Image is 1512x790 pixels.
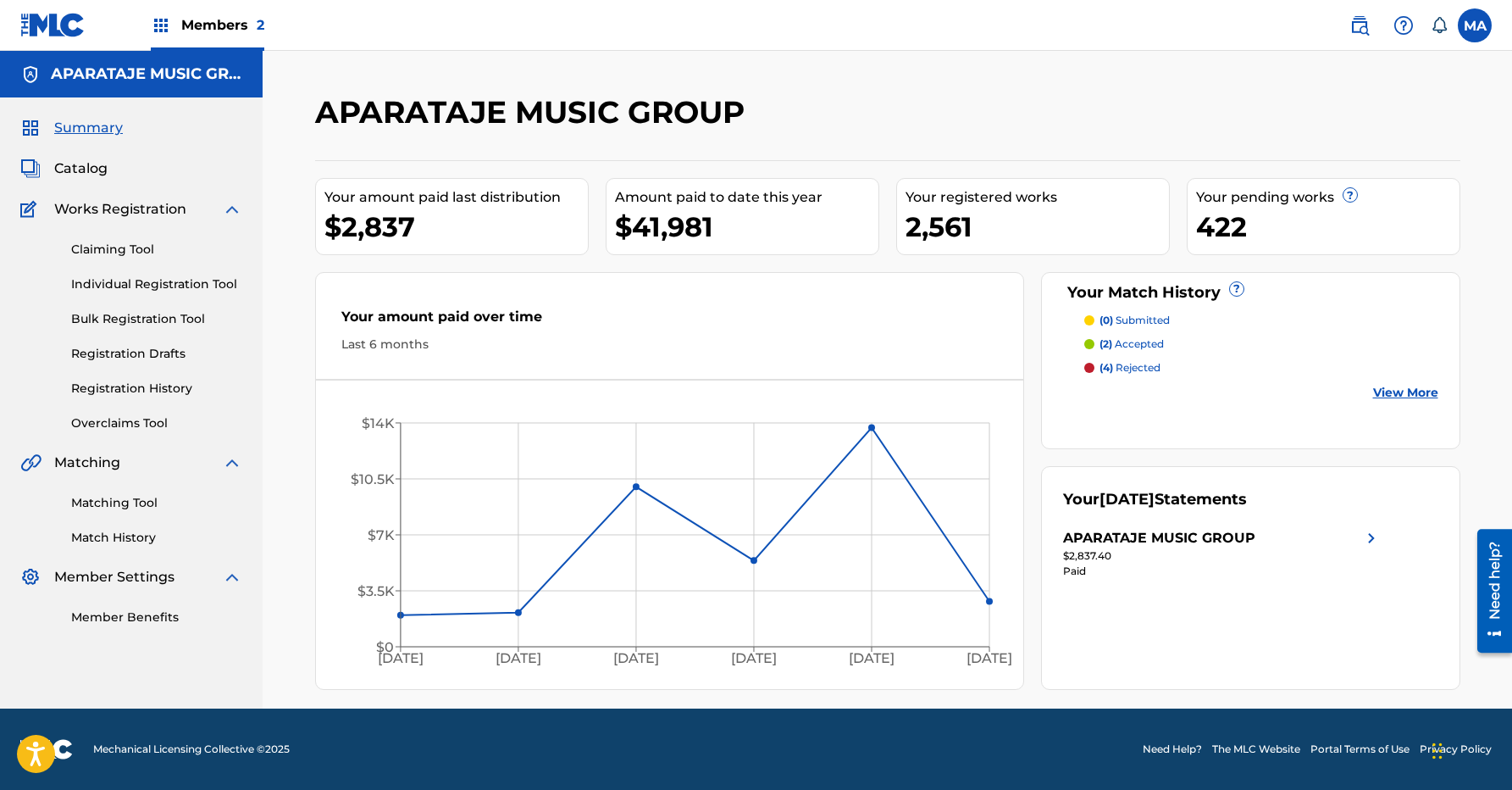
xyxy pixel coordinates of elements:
[849,651,894,667] tspan: [DATE]
[54,199,186,220] span: Works Registration
[966,651,1012,667] tspan: [DATE]
[1099,313,1170,328] p: submitted
[20,64,41,85] img: Accounts
[71,609,242,626] a: Member Benefits
[367,527,394,543] tspan: $7K
[615,187,878,208] div: Amount paid to date this year
[1343,8,1376,42] a: Public Search
[324,187,588,208] div: Your amount paid last distribution
[71,494,242,512] a: Matching Tool
[20,159,108,179] a: CatalogCatalog
[1099,490,1155,509] span: [DATE]
[341,307,999,336] div: Your amount paid over time
[1393,15,1414,36] img: help
[1063,528,1382,579] a: APARATAJE MUSIC GROUPright chevron icon$2,837.40Paid
[1432,726,1443,776] div: Drag
[20,13,86,37] img: MLC Logo
[71,275,242,293] a: Individual Registration Tool
[51,64,242,84] h5: APARATAJE MUSIC GROUP
[71,345,242,363] a: Registration Drafts
[375,639,393,655] tspan: $0
[1084,360,1438,376] a: (4) rejected
[1458,8,1492,42] div: User Menu
[20,453,42,473] img: Matching
[1063,488,1247,511] div: Your Statements
[1427,709,1512,790] iframe: Chat Widget
[93,742,290,757] span: Mechanical Licensing Collective © 2025
[615,208,878,246] div: $41,981
[1361,528,1382,548] img: right chevron icon
[906,187,1169,208] div: Your registered works
[222,199,242,220] img: expand
[1084,313,1438,328] a: (0) submitted
[20,159,41,179] img: Catalog
[1099,337,1112,350] span: (2)
[1084,337,1438,352] a: (2) accepted
[1420,742,1492,757] a: Privacy Policy
[324,208,588,246] div: $2,837
[1387,8,1421,42] div: Help
[54,453,120,473] span: Matching
[151,15,171,36] img: Top Rightsholders
[350,471,394,487] tspan: $10.5K
[357,583,394,599] tspan: $3.5K
[222,567,242,587] img: expand
[71,414,242,432] a: Overclaims Tool
[20,118,41,138] img: Summary
[222,453,242,473] img: expand
[54,159,108,179] span: Catalog
[71,529,242,547] a: Match History
[1230,282,1243,296] span: ?
[71,241,242,259] a: Claiming Tool
[1373,384,1438,402] a: View More
[1343,188,1357,202] span: ?
[71,310,242,328] a: Bulk Registration Tool
[1143,742,1202,757] a: Need Help?
[1310,742,1410,757] a: Portal Terms of Use
[20,118,123,138] a: SummarySummary
[731,651,777,667] tspan: [DATE]
[1099,337,1164,352] p: accepted
[1349,15,1370,36] img: search
[1196,208,1459,246] div: 422
[613,651,659,667] tspan: [DATE]
[341,336,999,353] div: Last 6 months
[54,567,174,587] span: Member Settings
[181,15,264,35] span: Members
[1431,17,1448,34] div: Notifications
[1099,314,1113,326] span: (0)
[377,651,423,667] tspan: [DATE]
[1099,361,1113,374] span: (4)
[20,567,41,587] img: Member Settings
[1196,187,1459,208] div: Your pending works
[20,199,42,220] img: Works Registration
[361,415,394,431] tspan: $14K
[71,380,242,398] a: Registration History
[1063,564,1382,579] div: Paid
[1099,360,1160,376] p: rejected
[20,739,73,759] img: logo
[257,17,264,33] span: 2
[496,651,541,667] tspan: [DATE]
[1063,528,1255,548] div: APARATAJE MUSIC GROUP
[906,208,1169,246] div: 2,561
[1063,548,1382,564] div: $2,837.40
[54,118,123,138] span: Summary
[315,93,753,131] h2: APARATAJE MUSIC GROUP
[1465,522,1512,659] iframe: Resource Center
[1063,281,1438,304] div: Your Match History
[1212,742,1300,757] a: The MLC Website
